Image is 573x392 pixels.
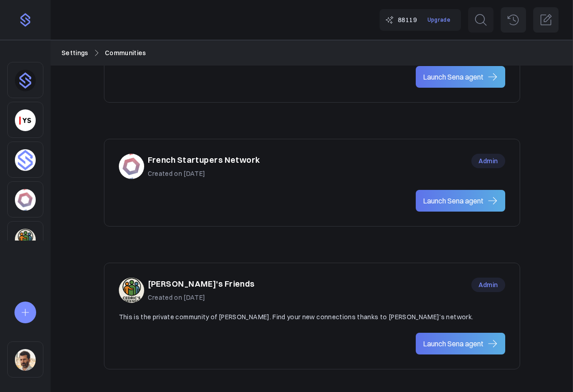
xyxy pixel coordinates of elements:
img: 3pj2efuqyeig3cua8agrd6atck9r [119,278,144,303]
img: sqr4epb0z8e5jm577i6jxqftq3ng [15,349,36,371]
p: Admin [471,154,505,168]
span: Launch Sena agent [423,338,484,349]
img: 4hc3xb4og75h35779zhp6duy5ffo [119,154,144,179]
img: 3pj2efuqyeig3cua8agrd6atck9r [15,229,36,250]
span: Launch Sena agent [423,195,484,206]
a: Settings [61,48,89,58]
h3: French Startupers Network [148,154,260,167]
button: Launch Sena agent [416,190,505,212]
span: 88119 [398,15,417,25]
a: Communities [105,48,146,58]
a: Upgrade [422,13,456,27]
p: Admin [471,278,505,292]
p: Created on [DATE] [148,293,255,302]
button: Launch Sena agent [416,333,505,354]
img: 4hc3xb4og75h35779zhp6duy5ffo [15,189,36,211]
nav: Breadcrumb [61,48,562,58]
h3: [PERSON_NAME]'s Friends [148,278,255,291]
img: purple-logo-18f04229334c5639164ff563510a1dba46e1211543e89c7069427642f6c28bac.png [18,13,33,27]
img: dhnou9yomun9587rl8johsq6w6vr [15,70,36,91]
p: This is the private community of [PERSON_NAME]. Find your new connections thanks to [PERSON_NAME]... [119,312,505,322]
img: 4sptar4mobdn0q43dsu7jy32kx6j [15,149,36,171]
a: French Startupers Network Created on [DATE] Admin [119,154,505,179]
img: yorkseed.co [15,109,36,131]
p: Created on [DATE] [148,169,260,179]
a: [PERSON_NAME]'s Friends Created on [DATE] Admin This is the private community of [PERSON_NAME]. F... [119,278,505,322]
button: Launch Sena agent [416,66,505,88]
span: Launch Sena agent [423,71,484,82]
